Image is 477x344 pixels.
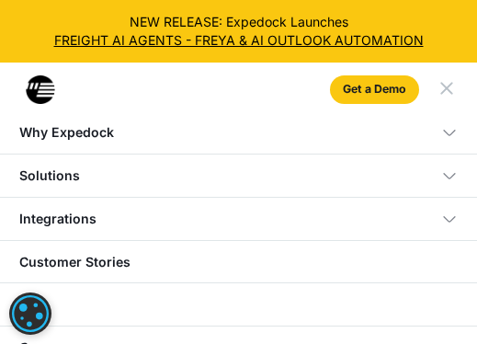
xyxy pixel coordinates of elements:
div: NEW RELEASE: Expedock Launches [13,13,464,49]
div: Why Expedock [19,124,114,141]
div: Integrations [19,211,97,227]
a: FREIGHT AI AGENTS - FREYA & AI OUTLOOK AUTOMATION [13,31,464,50]
iframe: Chat Widget [385,256,477,344]
div: Solutions [19,167,80,184]
a: Get a Demo [330,75,419,105]
div: menu [426,63,477,114]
